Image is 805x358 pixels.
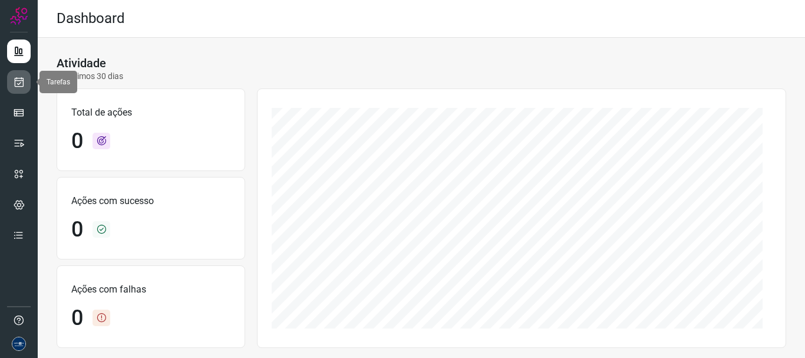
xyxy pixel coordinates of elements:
[71,194,230,208] p: Ações com sucesso
[71,217,83,242] h1: 0
[57,10,125,27] h2: Dashboard
[71,129,83,154] h1: 0
[71,106,230,120] p: Total de ações
[57,70,123,83] p: Últimos 30 dias
[71,283,230,297] p: Ações com falhas
[57,56,106,70] h3: Atividade
[10,7,28,25] img: Logo
[12,337,26,351] img: d06bdf07e729e349525d8f0de7f5f473.png
[47,78,70,86] span: Tarefas
[71,306,83,331] h1: 0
